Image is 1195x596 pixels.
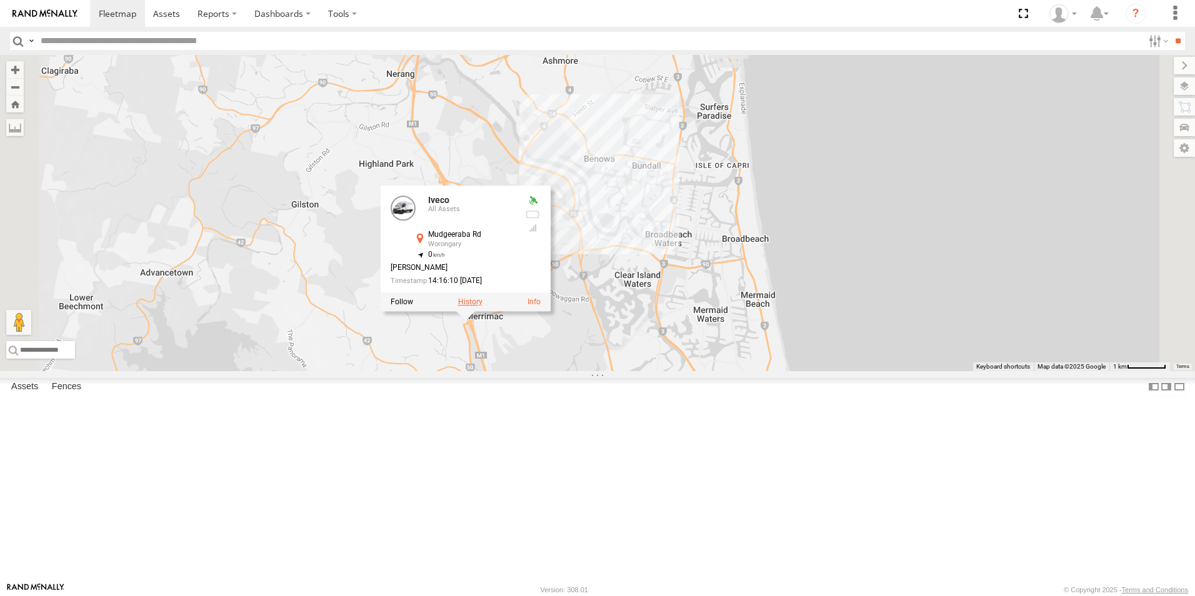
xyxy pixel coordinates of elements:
a: Terms and Conditions [1122,586,1188,594]
a: Terms (opens in new tab) [1176,364,1189,369]
div: Version: 308.01 [541,586,588,594]
img: rand-logo.svg [12,9,77,18]
label: Fences [46,378,87,395]
label: Measure [6,119,24,136]
label: Dock Summary Table to the Left [1147,378,1160,396]
span: 0 [428,250,445,259]
i: ? [1126,4,1146,24]
label: Assets [5,378,44,395]
a: View Asset Details [527,298,541,307]
a: Visit our Website [7,584,64,596]
a: Iveco [428,196,449,206]
label: Search Query [26,32,36,50]
div: Mudgeeraba Rd [428,231,516,239]
a: View Asset Details [391,196,416,221]
div: © Copyright 2025 - [1064,586,1188,594]
span: Map data ©2025 Google [1037,363,1106,370]
div: All Assets [428,206,516,213]
div: Valid GPS Fix [526,196,541,206]
div: Darren Ward [1045,4,1081,23]
label: Hide Summary Table [1173,378,1186,396]
div: Date/time of location update [391,277,516,286]
div: [PERSON_NAME] [391,264,516,272]
span: 1 km [1113,363,1127,370]
button: Drag Pegman onto the map to open Street View [6,310,31,335]
div: Worongary [428,241,516,248]
button: Zoom out [6,78,24,96]
label: Realtime tracking of Asset [391,298,413,307]
button: Map Scale: 1 km per 59 pixels [1109,362,1170,371]
label: Search Filter Options [1144,32,1171,50]
label: Dock Summary Table to the Right [1160,378,1172,396]
button: Keyboard shortcuts [976,362,1030,371]
label: View Asset History [458,298,482,307]
label: Map Settings [1174,139,1195,157]
div: No battery health information received from this device. [526,210,541,220]
button: Zoom Home [6,96,24,112]
button: Zoom in [6,61,24,78]
div: GSM Signal = 4 [526,223,541,233]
